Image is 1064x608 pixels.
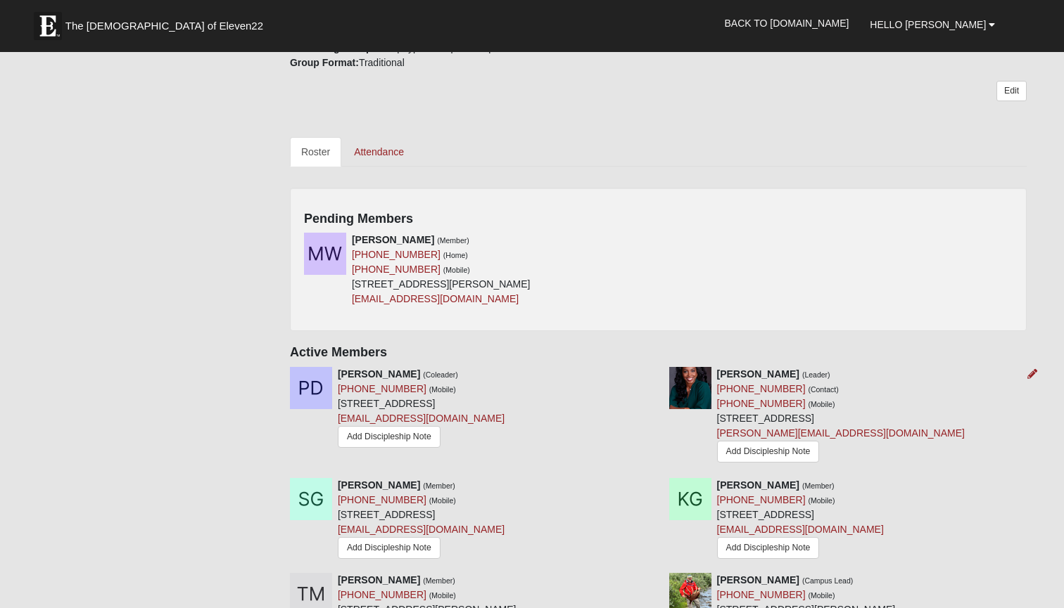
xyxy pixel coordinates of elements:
strong: [PERSON_NAME] [717,479,799,491]
small: (Campus Lead) [802,576,853,585]
div: [STREET_ADDRESS][PERSON_NAME] [352,233,531,306]
strong: [PERSON_NAME] [338,479,420,491]
div: [STREET_ADDRESS] [717,478,884,562]
span: The [DEMOGRAPHIC_DATA] of Eleven22 [65,19,263,33]
small: (Member) [423,576,455,585]
a: Add Discipleship Note [717,441,820,463]
a: Add Discipleship Note [338,537,441,559]
h4: Active Members [290,345,1027,361]
a: Add Discipleship Note [338,426,441,448]
a: Back to [DOMAIN_NAME] [714,6,860,41]
a: Edit [996,81,1027,101]
small: (Mobile) [429,385,456,394]
small: (Mobile) [808,496,835,505]
a: [PHONE_NUMBER] [352,249,441,260]
span: HTML Size: 136 KB [218,591,300,604]
div: [STREET_ADDRESS] [338,478,505,562]
a: Roster [290,137,341,167]
div: [STREET_ADDRESS] [338,367,505,451]
a: [EMAIL_ADDRESS][DOMAIN_NAME] [717,524,884,535]
a: [EMAIL_ADDRESS][DOMAIN_NAME] [338,524,505,535]
small: (Contact) [808,385,838,394]
strong: [PERSON_NAME] [717,368,799,380]
a: [PHONE_NUMBER] [338,383,426,394]
a: Page Load Time: 1.71s [13,593,100,602]
a: [PHONE_NUMBER] [717,383,806,394]
strong: [PERSON_NAME] [338,368,420,380]
img: Eleven22 logo [34,12,62,40]
small: (Coleader) [423,370,458,379]
a: [EMAIL_ADDRESS][DOMAIN_NAME] [338,413,505,424]
small: (Mobile) [808,400,835,408]
a: Block Configuration (Alt-B) [1004,583,1030,604]
small: (Member) [437,236,469,245]
a: The [DEMOGRAPHIC_DATA] of Eleven22 [27,5,308,40]
small: (Mobile) [443,266,470,274]
strong: Group Format: [290,57,359,68]
a: Hello [PERSON_NAME] [859,7,1006,42]
small: (Home) [443,251,468,259]
a: Web cache enabled [311,589,319,604]
strong: [PERSON_NAME] [717,574,799,586]
a: Attendance [343,137,415,167]
a: [PHONE_NUMBER] [717,398,806,409]
h4: Pending Members [304,212,1013,227]
strong: [PERSON_NAME] [338,574,420,586]
a: [PERSON_NAME][EMAIL_ADDRESS][DOMAIN_NAME] [717,427,965,439]
a: Add Discipleship Note [717,537,820,559]
a: [PHONE_NUMBER] [717,494,806,505]
a: [PHONE_NUMBER] [352,264,441,275]
span: Hello [PERSON_NAME] [870,19,986,30]
a: Page Properties (Alt+P) [1030,583,1055,604]
small: (Member) [423,481,455,490]
small: (Mobile) [429,496,456,505]
a: [EMAIL_ADDRESS][DOMAIN_NAME] [352,293,519,304]
a: [PHONE_NUMBER] [338,494,426,505]
strong: [PERSON_NAME] [352,234,434,245]
small: (Member) [802,481,835,490]
div: [STREET_ADDRESS] [717,367,965,467]
span: ViewState Size: 45 KB [115,591,208,604]
small: (Leader) [802,370,830,379]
